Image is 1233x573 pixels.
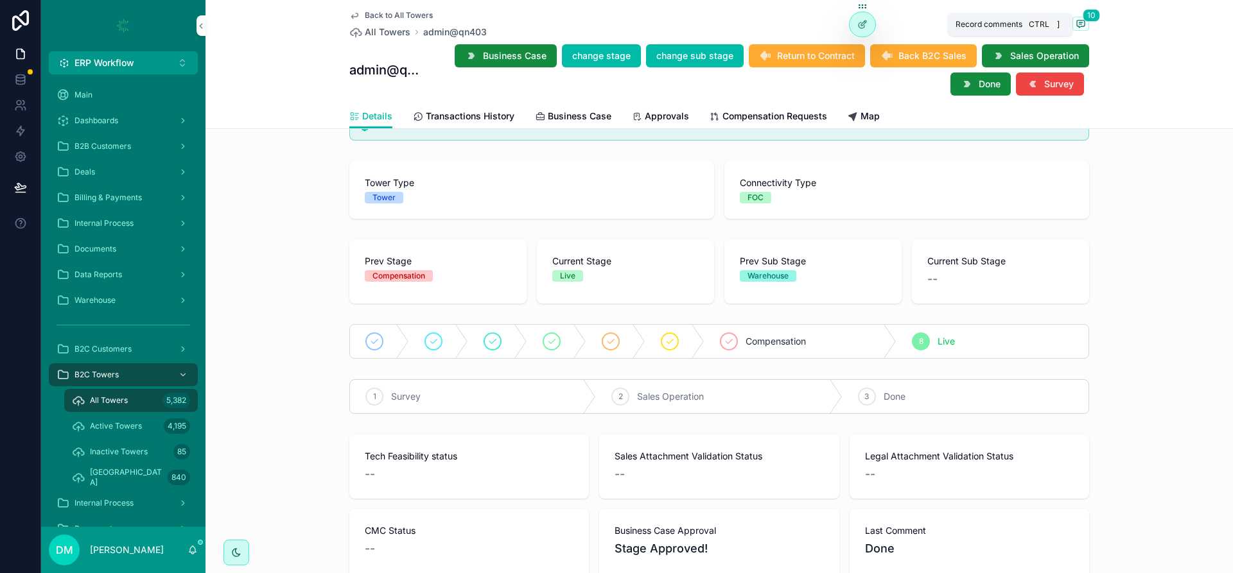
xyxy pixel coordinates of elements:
[950,73,1011,96] button: Done
[74,524,116,534] span: Documents
[548,110,611,123] span: Business Case
[41,74,205,527] div: scrollable content
[74,167,95,177] span: Deals
[49,186,198,209] a: Billing & Payments
[637,390,704,403] span: Sales Operation
[884,390,905,403] span: Done
[982,44,1089,67] button: Sales Operation
[413,105,514,130] a: Transactions History
[365,450,573,463] span: Tech Feasibility status
[618,391,623,402] span: 2
[535,105,611,130] a: Business Case
[49,83,198,107] a: Main
[372,192,396,203] div: Tower
[64,389,198,412] a: All Towers5,382
[49,160,198,184] a: Deals
[865,524,1074,537] span: Last Comment
[74,56,134,69] span: ERP Workflow
[560,270,575,282] div: Live
[49,212,198,235] a: Internal Process
[49,135,198,158] a: B2B Customers
[74,90,92,100] span: Main
[49,237,198,261] a: Documents
[740,176,1074,189] span: Connectivity Type
[90,421,142,431] span: Active Towers
[365,540,375,558] span: --
[49,338,198,361] a: B2C Customers
[391,390,421,403] span: Survey
[1027,18,1051,31] span: Ctrl
[938,335,955,348] span: Live
[365,26,410,38] span: All Towers
[956,19,1022,30] span: Record comments
[552,255,699,268] span: Current Stage
[615,540,823,558] span: Stage Approved!
[646,44,744,67] button: change sub stage
[164,418,190,434] div: 4,195
[74,498,134,508] span: Internal Process
[423,26,487,38] a: admin@qn403
[848,105,880,130] a: Map
[49,492,198,515] a: Internal Process
[979,78,1001,90] span: Done
[74,218,134,228] span: Internal Process
[49,289,198,312] a: Warehouse
[455,44,557,67] button: Business Case
[748,192,764,203] div: FOC
[1044,78,1074,90] span: Survey
[572,49,631,62] span: change stage
[927,255,1074,268] span: Current Sub Stage
[749,44,865,67] button: Return to Contract
[1053,19,1063,30] span: ]
[365,10,433,21] span: Back to All Towers
[748,270,789,282] div: Warehouse
[426,110,514,123] span: Transactions History
[927,270,938,288] span: --
[1010,49,1079,62] span: Sales Operation
[173,444,190,459] div: 85
[898,49,966,62] span: Back B2C Sales
[1016,73,1084,96] button: Survey
[349,26,410,38] a: All Towers
[656,49,733,62] span: change sub stage
[615,465,625,483] span: --
[615,450,823,463] span: Sales Attachment Validation Status
[90,543,164,556] p: [PERSON_NAME]
[90,447,148,457] span: Inactive Towers
[74,192,142,203] span: Billing & Payments
[919,336,923,346] span: 8
[632,105,689,130] a: Approvals
[722,110,827,123] span: Compensation Requests
[49,363,198,386] a: B2C Towers
[365,176,699,189] span: Tower Type
[562,44,641,67] button: change stage
[49,109,198,132] a: Dashboards
[49,51,198,74] button: Select Button
[74,295,116,305] span: Warehouse
[74,344,132,354] span: B2C Customers
[362,110,392,123] span: Details
[645,110,689,123] span: Approvals
[113,15,134,36] img: App logo
[777,49,855,62] span: Return to Contract
[864,391,869,402] span: 3
[483,49,547,62] span: Business Case
[365,465,375,483] span: --
[861,110,880,123] span: Map
[372,270,425,282] div: Compensation
[64,466,198,489] a: [GEOGRAPHIC_DATA]840
[365,524,573,537] span: CMC Status
[56,542,73,558] span: DM
[349,10,433,21] a: Back to All Towers
[64,415,198,438] a: Active Towers4,195
[865,465,875,483] span: --
[865,450,1074,463] span: Legal Attachment Validation Status
[90,467,162,488] span: [GEOGRAPHIC_DATA]
[64,440,198,463] a: Inactive Towers85
[90,395,128,406] span: All Towers
[349,61,425,79] h1: admin@qn403
[615,524,823,537] span: Business Case Approval
[1083,9,1100,22] span: 10
[74,141,131,151] span: B2B Customers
